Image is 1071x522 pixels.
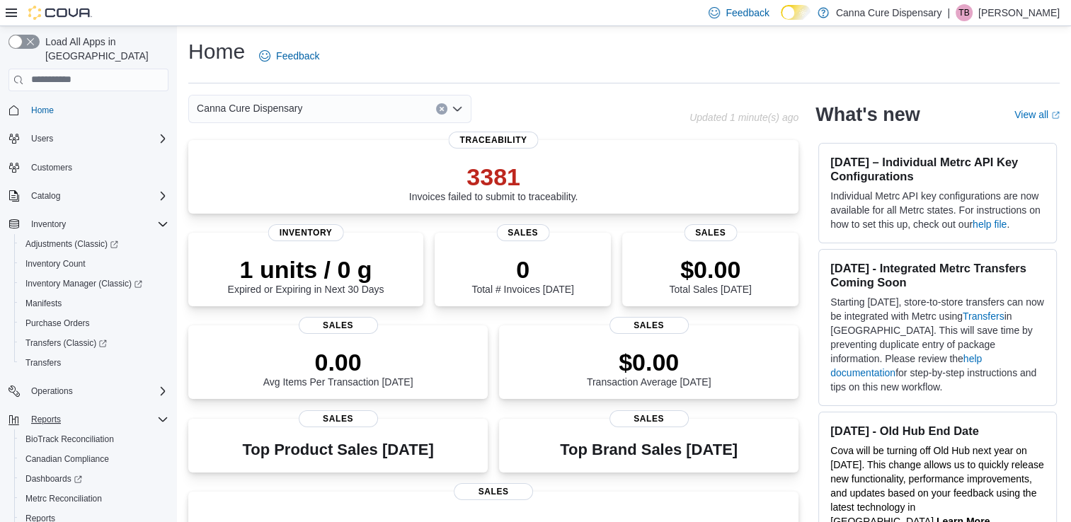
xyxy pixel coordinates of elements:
a: Home [25,102,59,119]
span: Catalog [25,187,168,204]
a: help file [973,219,1007,230]
button: Transfers [14,353,174,373]
a: Adjustments (Classic) [14,234,174,254]
span: Dashboards [25,473,82,485]
a: BioTrack Reconciliation [20,431,120,448]
h3: [DATE] – Individual Metrc API Key Configurations [830,155,1045,183]
div: Avg Items Per Transaction [DATE] [263,348,413,388]
span: Transfers (Classic) [25,337,107,349]
div: Transaction Average [DATE] [587,348,711,388]
span: Operations [31,385,73,397]
span: BioTrack Reconciliation [20,431,168,448]
span: Reports [25,411,168,428]
span: Feedback [276,49,319,63]
a: Manifests [20,295,67,312]
span: Inventory [25,216,168,233]
button: Inventory [25,216,71,233]
h3: [DATE] - Integrated Metrc Transfers Coming Soon [830,261,1045,289]
button: Operations [25,383,79,400]
p: 0 [471,255,573,284]
button: Catalog [3,186,174,206]
p: Updated 1 minute(s) ago [689,112,798,123]
h1: Home [188,37,245,66]
span: Customers [31,162,72,173]
button: Canadian Compliance [14,449,174,469]
a: Inventory Manager (Classic) [20,275,148,292]
button: Clear input [436,103,447,115]
span: Sales [496,224,549,241]
span: Transfers [25,357,61,369]
span: Sales [454,483,533,500]
span: Manifests [25,298,62,309]
span: Purchase Orders [20,315,168,332]
span: Inventory [31,219,66,230]
span: Inventory [268,224,344,241]
span: Traceability [449,132,539,149]
input: Dark Mode [781,5,811,20]
div: Terrell Brown [956,4,973,21]
a: Transfers [20,354,67,371]
h3: Top Product Sales [DATE] [242,441,433,458]
p: | [947,4,950,21]
button: Reports [3,410,174,429]
span: Adjustments (Classic) [20,236,168,253]
button: Inventory [3,214,174,234]
span: Sales [684,224,737,241]
p: $0.00 [587,348,711,376]
span: Feedback [726,6,769,20]
span: Dashboards [20,470,168,487]
p: 1 units / 0 g [228,255,384,284]
span: Canna Cure Dispensary [197,100,302,117]
span: Metrc Reconciliation [25,493,102,504]
p: [PERSON_NAME] [978,4,1060,21]
button: Reports [25,411,67,428]
span: Sales [299,410,378,427]
a: Transfers [963,311,1004,322]
span: Inventory Manager (Classic) [20,275,168,292]
span: Users [31,133,53,144]
button: Metrc Reconciliation [14,489,174,509]
a: Metrc Reconciliation [20,490,108,507]
div: Expired or Expiring in Next 30 Days [228,255,384,295]
button: Users [25,130,59,147]
button: Operations [3,381,174,401]
button: BioTrack Reconciliation [14,429,174,449]
a: Inventory Count [20,255,91,272]
a: Feedback [253,42,325,70]
p: $0.00 [669,255,751,284]
span: Inventory Count [25,258,86,269]
div: Invoices failed to submit to traceability. [409,163,578,202]
span: Sales [609,317,689,334]
span: Dark Mode [781,20,781,21]
p: Canna Cure Dispensary [836,4,941,21]
button: Open list of options [452,103,463,115]
span: Canadian Compliance [20,451,168,468]
button: Inventory Count [14,254,174,274]
span: TB [958,4,969,21]
span: Users [25,130,168,147]
button: Users [3,129,174,149]
a: Dashboards [20,470,88,487]
a: View allExternal link [1014,109,1060,120]
p: Starting [DATE], store-to-store transfers can now be integrated with Metrc using in [GEOGRAPHIC_D... [830,295,1045,394]
span: Canadian Compliance [25,453,109,465]
span: Inventory Count [20,255,168,272]
a: Transfers (Classic) [20,335,113,352]
h3: Top Brand Sales [DATE] [560,441,738,458]
button: Purchase Orders [14,313,174,333]
span: Metrc Reconciliation [20,490,168,507]
button: Manifests [14,294,174,313]
div: Total Sales [DATE] [669,255,751,295]
span: Home [25,101,168,119]
span: Purchase Orders [25,318,90,329]
span: Reports [31,414,61,425]
a: Customers [25,159,78,176]
a: Inventory Manager (Classic) [14,274,174,294]
span: Inventory Manager (Classic) [25,278,142,289]
a: Canadian Compliance [20,451,115,468]
svg: External link [1051,111,1060,120]
p: 0.00 [263,348,413,376]
span: Operations [25,383,168,400]
span: Home [31,105,54,116]
button: Customers [3,157,174,178]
